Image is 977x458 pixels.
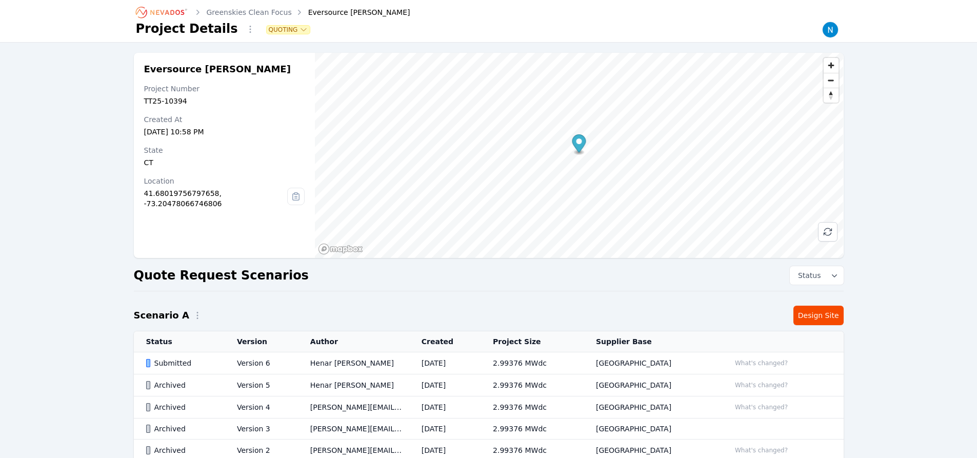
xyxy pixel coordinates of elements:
[144,176,288,186] div: Location
[136,4,410,21] nav: Breadcrumb
[298,331,409,352] th: Author
[298,419,409,440] td: [PERSON_NAME][EMAIL_ADDRESS][PERSON_NAME][DOMAIN_NAME]
[144,114,305,125] div: Created At
[572,134,586,155] div: Map marker
[134,419,844,440] tr: ArchivedVersion 3[PERSON_NAME][EMAIL_ADDRESS][PERSON_NAME][DOMAIN_NAME][DATE]2.99376 MWdc[GEOGRAP...
[318,243,363,255] a: Mapbox homepage
[730,445,792,456] button: What's changed?
[481,331,584,352] th: Project Size
[409,419,481,440] td: [DATE]
[146,380,220,390] div: Archived
[146,358,220,368] div: Submitted
[298,396,409,419] td: [PERSON_NAME][EMAIL_ADDRESS][PERSON_NAME][DOMAIN_NAME]
[294,7,410,17] div: Eversource [PERSON_NAME]
[824,73,839,88] button: Zoom out
[146,424,220,434] div: Archived
[134,267,309,284] h2: Quote Request Scenarios
[730,380,792,391] button: What's changed?
[584,374,718,396] td: [GEOGRAPHIC_DATA]
[298,352,409,374] td: Henar [PERSON_NAME]
[144,188,288,209] div: 41.68019756797658, -73.20478066746806
[409,331,481,352] th: Created
[298,374,409,396] td: Henar [PERSON_NAME]
[409,374,481,396] td: [DATE]
[790,266,844,285] button: Status
[481,352,584,374] td: 2.99376 MWdc
[134,331,225,352] th: Status
[793,306,844,325] a: Design Site
[225,352,298,374] td: Version 6
[824,88,839,103] button: Reset bearing to north
[134,352,844,374] tr: SubmittedVersion 6Henar [PERSON_NAME][DATE]2.99376 MWdc[GEOGRAPHIC_DATA]What's changed?
[144,96,305,106] div: TT25-10394
[144,63,305,75] h2: Eversource [PERSON_NAME]
[134,308,189,323] h2: Scenario A
[481,419,584,440] td: 2.99376 MWdc
[225,331,298,352] th: Version
[144,157,305,168] div: CT
[730,357,792,369] button: What's changed?
[144,84,305,94] div: Project Number
[144,127,305,137] div: [DATE] 10:58 PM
[584,396,718,419] td: [GEOGRAPHIC_DATA]
[225,419,298,440] td: Version 3
[730,402,792,413] button: What's changed?
[225,374,298,396] td: Version 5
[584,352,718,374] td: [GEOGRAPHIC_DATA]
[144,145,305,155] div: State
[822,22,839,38] img: Nick Rompala
[315,53,843,258] canvas: Map
[584,419,718,440] td: [GEOGRAPHIC_DATA]
[794,270,821,281] span: Status
[267,26,310,34] button: Quoting
[146,445,220,455] div: Archived
[409,352,481,374] td: [DATE]
[136,21,238,37] h1: Project Details
[146,402,220,412] div: Archived
[824,58,839,73] button: Zoom in
[409,396,481,419] td: [DATE]
[481,374,584,396] td: 2.99376 MWdc
[225,396,298,419] td: Version 4
[207,7,292,17] a: Greenskies Clean Focus
[584,331,718,352] th: Supplier Base
[134,396,844,419] tr: ArchivedVersion 4[PERSON_NAME][EMAIL_ADDRESS][PERSON_NAME][DOMAIN_NAME][DATE]2.99376 MWdc[GEOGRAP...
[481,396,584,419] td: 2.99376 MWdc
[134,374,844,396] tr: ArchivedVersion 5Henar [PERSON_NAME][DATE]2.99376 MWdc[GEOGRAPHIC_DATA]What's changed?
